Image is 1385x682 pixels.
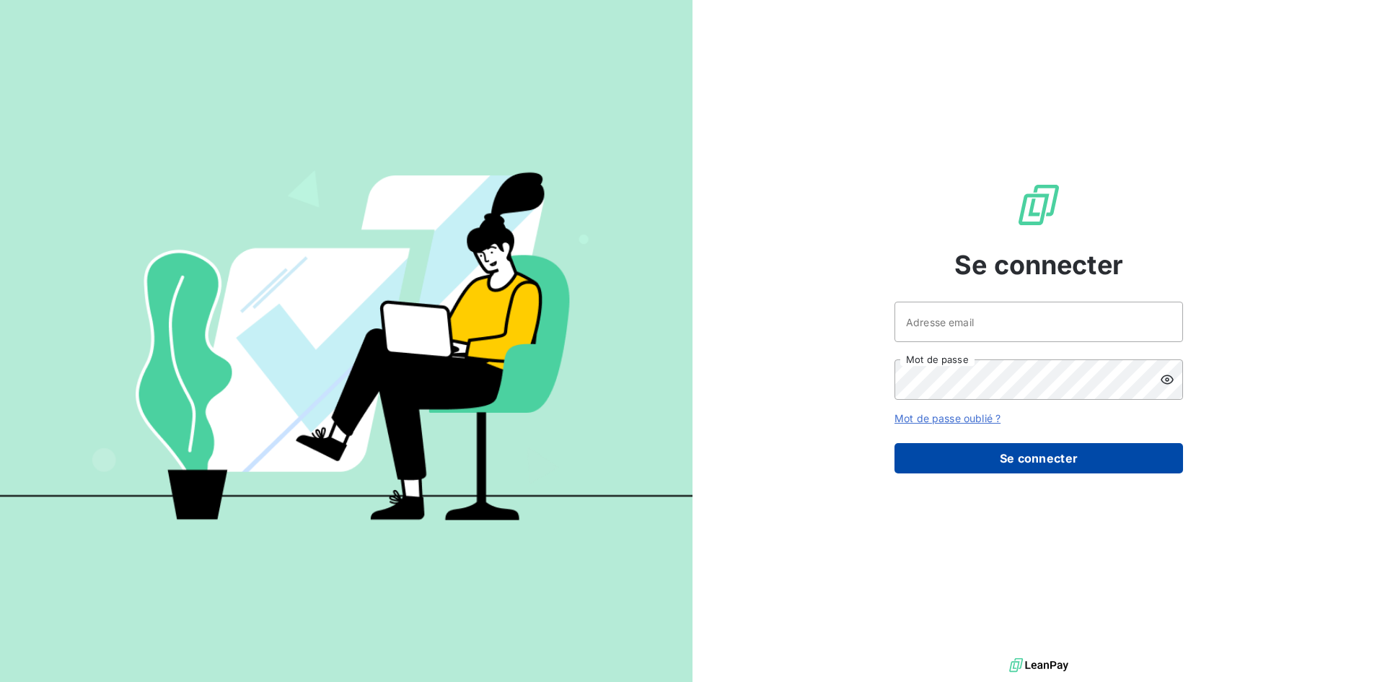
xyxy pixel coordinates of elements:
[894,443,1183,473] button: Se connecter
[954,245,1123,284] span: Se connecter
[894,302,1183,342] input: placeholder
[894,412,1001,424] a: Mot de passe oublié ?
[1009,655,1068,676] img: logo
[1016,182,1062,228] img: Logo LeanPay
